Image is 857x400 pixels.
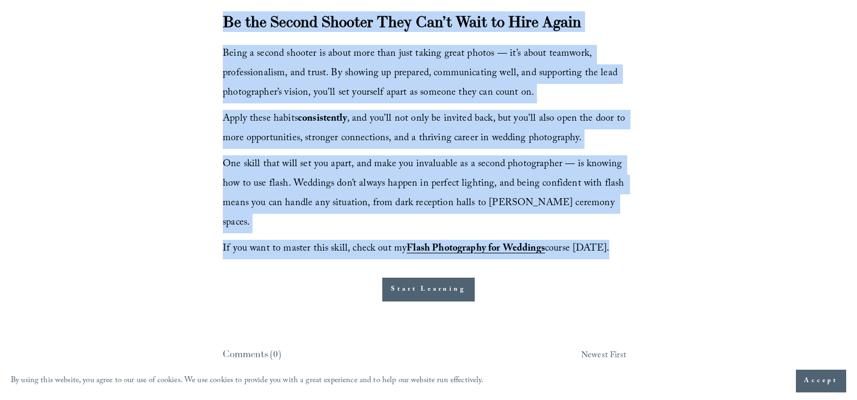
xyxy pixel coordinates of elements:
[223,156,627,232] span: One skill that will set you apart, and make you invaluable as a second photographer — is knowing ...
[223,347,281,360] span: Comments (0)
[223,46,620,102] span: Being a second shooter is about more than just taking great photos — it’s about teamwork, profess...
[382,278,475,301] a: Start Learning
[545,241,609,258] span: course [DATE].
[223,12,581,31] strong: Be the Second Shooter They Can’t Wait to Hire Again
[407,241,545,258] a: Flash Photography for Weddings
[11,373,484,389] p: By using this website, you agree to our use of cookies. We use cookies to provide you with a grea...
[804,376,838,386] span: Accept
[223,111,628,147] span: Apply these habits , and you’ll not only be invited back, but you’ll also open the door to more o...
[223,241,407,258] span: If you want to master this skill, check out my
[298,111,347,128] strong: consistently
[796,370,846,392] button: Accept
